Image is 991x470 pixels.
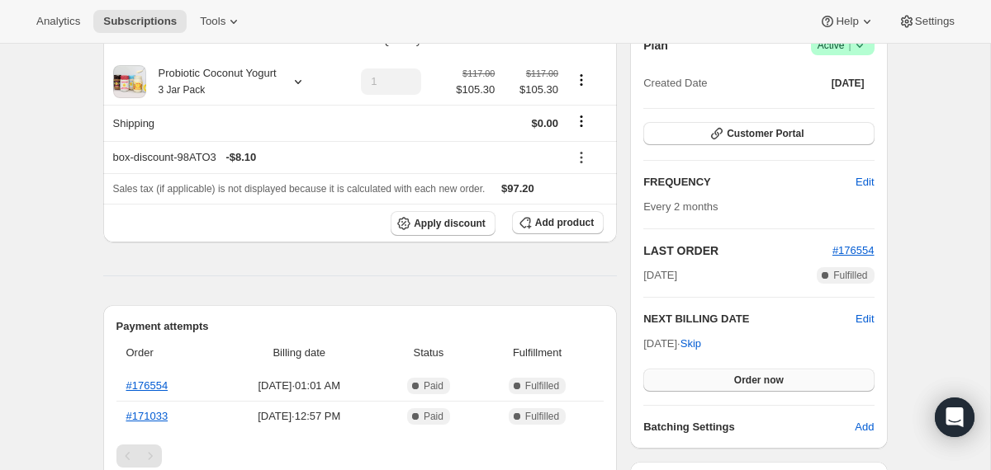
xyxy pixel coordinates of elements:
button: Add product [512,211,604,234]
span: $105.30 [456,82,495,98]
h2: LAST ORDER [643,242,832,259]
button: Analytics [26,10,90,33]
button: Skip [671,331,711,357]
span: Subscriptions [103,15,177,28]
button: Customer Portal [643,122,874,145]
h6: Batching Settings [643,419,855,435]
span: Paid [424,410,443,423]
button: Shipping actions [568,112,595,130]
span: Every 2 months [643,200,718,213]
span: $105.30 [505,82,558,98]
span: [DATE] · 12:57 PM [222,408,377,425]
span: | [848,39,851,52]
button: Tools [190,10,252,33]
span: Fulfilled [525,379,559,392]
span: Fulfillment [481,345,594,361]
span: $97.20 [501,182,534,195]
h2: Plan [643,37,668,54]
span: Created Date [643,75,707,92]
span: Active [818,37,868,54]
span: Paid [424,379,443,392]
th: Shipping [103,105,335,141]
button: Edit [846,169,884,195]
button: Edit [856,311,874,327]
button: Product actions [568,71,595,89]
h2: NEXT BILLING DATE [643,311,856,327]
button: #176554 [832,242,875,259]
th: Order [116,335,217,371]
span: Apply discount [414,217,486,230]
a: #171033 [126,410,168,422]
span: Tools [200,15,225,28]
a: #176554 [832,244,875,256]
img: product img [113,65,146,98]
a: #176554 [126,379,168,392]
button: Help [809,10,884,33]
button: Settings [889,10,965,33]
h2: FREQUENCY [643,174,856,190]
span: Analytics [36,15,80,28]
div: box-discount-98ATO3 [113,149,559,166]
span: [DATE] [832,77,865,90]
span: Sales tax (if applicable) is not displayed because it is calculated with each new order. [113,183,486,195]
div: Probiotic Coconut Yogurt [146,65,277,98]
span: Billing date [222,345,377,361]
small: $117.00 [526,68,558,78]
span: Help [836,15,858,28]
span: Settings [915,15,955,28]
span: Status [386,345,471,361]
span: Fulfilled [833,269,867,282]
h2: Payment attempts [116,318,605,335]
span: Add [855,419,874,435]
span: Customer Portal [727,127,804,140]
span: Order now [734,374,784,387]
nav: Pagination [116,444,605,468]
span: [DATE] [643,267,677,284]
small: $117.00 [462,68,495,78]
span: Skip [680,336,701,352]
span: $0.00 [531,117,558,129]
small: 3 Jar Pack [159,84,206,96]
div: Open Intercom Messenger [935,397,974,437]
span: - $8.10 [225,149,256,166]
button: [DATE] [822,72,875,95]
button: Subscriptions [93,10,187,33]
span: [DATE] · 01:01 AM [222,378,377,394]
span: [DATE] · [643,337,701,350]
button: Add [845,414,884,440]
span: Edit [856,174,874,190]
span: Fulfilled [525,410,559,423]
span: Add product [535,216,594,229]
button: Apply discount [391,211,495,236]
button: Order now [643,369,874,392]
